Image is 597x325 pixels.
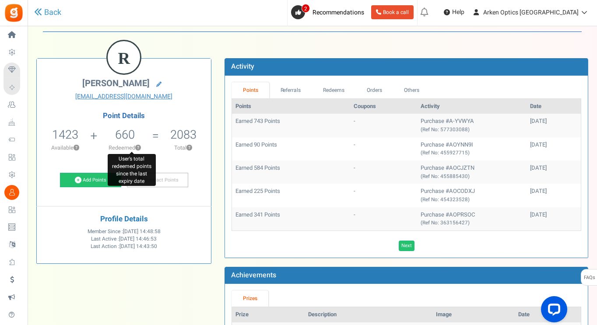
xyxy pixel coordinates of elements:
button: ? [186,145,192,151]
a: Subtract Points [127,173,188,188]
a: Redeems [312,82,356,98]
a: 2 Recommendations [291,5,368,19]
span: [DATE] 14:46:53 [119,235,157,243]
td: Earned 743 Points [232,114,350,137]
small: (Ref No: 363156427) [421,219,470,227]
span: Last Active : [91,235,157,243]
small: (Ref No: 577303088) [421,126,470,133]
p: Total [160,144,207,152]
span: Recommendations [313,8,364,17]
h4: Profile Details [43,215,204,224]
th: Description [305,307,432,322]
div: [DATE] [530,117,577,126]
th: Date [515,307,581,322]
span: Help [450,8,464,17]
span: [DATE] 14:48:58 [123,228,161,235]
a: Orders [355,82,393,98]
td: Purchase #AOCODXJ [417,184,527,207]
span: Member Since : [88,228,161,235]
td: Purchase #AOYNN9I [417,137,527,161]
th: Coupons [350,99,417,114]
small: (Ref No: 454323528) [421,196,470,203]
span: Arken Optics [GEOGRAPHIC_DATA] [483,8,579,17]
td: Purchase #A-YVWYA [417,114,527,137]
a: Next [399,241,414,251]
span: 2 [302,4,310,13]
th: Image [432,307,514,322]
a: [EMAIL_ADDRESS][DOMAIN_NAME] [43,92,204,101]
td: - [350,137,417,161]
a: Points [232,82,269,98]
h5: 660 [115,128,135,141]
a: Book a call [371,5,414,19]
td: Purchase #AOCJZTN [417,161,527,184]
a: Back [34,7,61,18]
button: ? [74,145,79,151]
td: Earned 225 Points [232,184,350,207]
div: [DATE] [530,211,577,219]
a: Others [393,82,431,98]
b: Achievements [231,270,276,280]
th: Date [527,99,581,114]
td: - [350,207,417,231]
div: [DATE] [530,164,577,172]
span: [PERSON_NAME] [82,77,150,90]
td: Earned 90 Points [232,137,350,161]
h5: 2083 [170,128,197,141]
figcaption: R [108,41,140,75]
td: - [350,161,417,184]
small: (Ref No: 455927715) [421,149,470,157]
img: Gratisfaction [4,3,24,23]
span: [DATE] 14:43:50 [119,243,157,250]
span: FAQs [583,269,595,286]
td: Earned 341 Points [232,207,350,231]
div: [DATE] [530,187,577,196]
a: Prizes [232,290,268,307]
small: (Ref No: 455885430) [421,173,470,180]
div: [DATE] [530,141,577,149]
th: Prize [232,307,305,322]
a: Add Points [60,173,121,188]
span: 1423 [52,126,78,143]
p: Available [41,144,90,152]
th: Points [232,99,350,114]
span: Last Action : [91,243,157,250]
h4: Point Details [37,112,211,120]
td: Purchase #AOPRSOC [417,207,527,231]
b: Activity [231,61,254,72]
td: - [350,184,417,207]
div: User's total redeemed points since the last expiry date [108,154,155,186]
a: Help [440,5,468,19]
p: Redeemed [98,144,151,152]
button: ? [135,145,141,151]
td: Earned 584 Points [232,161,350,184]
td: - [350,114,417,137]
a: Referrals [269,82,312,98]
th: Activity [417,99,527,114]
